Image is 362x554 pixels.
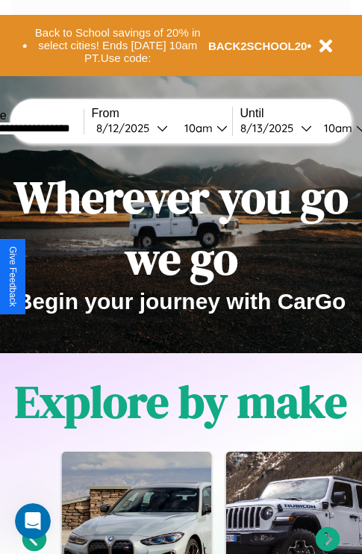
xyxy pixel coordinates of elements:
div: Give Feedback [7,246,18,307]
label: From [92,107,232,120]
button: 10am [172,120,232,136]
div: 10am [316,121,356,135]
h1: Explore by make [15,371,347,432]
button: 8/12/2025 [92,120,172,136]
button: Back to School savings of 20% in select cities! Ends [DATE] 10am PT.Use code: [28,22,208,69]
div: 10am [177,121,216,135]
div: 8 / 13 / 2025 [240,121,301,135]
div: 8 / 12 / 2025 [96,121,157,135]
iframe: Intercom live chat [15,503,51,539]
b: BACK2SCHOOL20 [208,40,308,52]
